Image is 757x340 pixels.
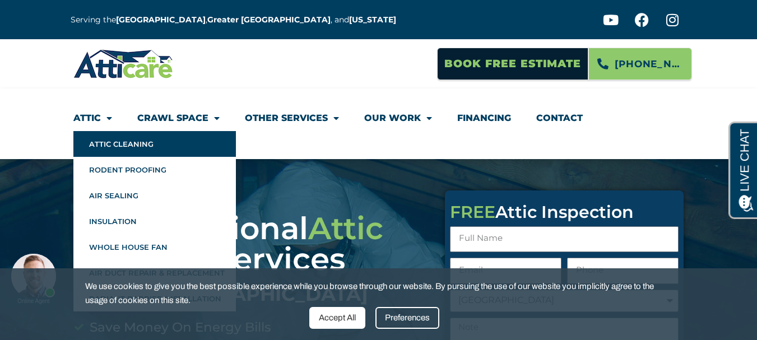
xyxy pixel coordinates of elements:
[437,48,588,80] a: Book Free Estimate
[207,15,331,25] a: Greater [GEOGRAPHIC_DATA]
[73,131,236,157] a: Attic Cleaning
[375,307,439,329] div: Preferences
[457,105,511,131] a: Financing
[73,157,236,183] a: Rodent Proofing
[116,15,206,25] a: [GEOGRAPHIC_DATA]
[73,131,236,311] ul: Attic
[588,48,692,80] a: [PHONE_NUMBER]
[137,105,220,131] a: Crawl Space
[6,222,185,306] iframe: Chat Invitation
[245,105,339,131] a: Other Services
[73,105,112,131] a: Attic
[450,204,679,221] div: Attic Inspection
[309,307,365,329] div: Accept All
[27,9,90,23] span: Opens a chat window
[444,53,581,74] span: Book Free Estimate
[450,226,679,253] input: Full Name
[450,202,495,222] span: FREE
[450,258,561,284] input: Email
[85,280,664,307] span: We use cookies to give you the best possible experience while you browse through our website. By ...
[567,258,679,284] input: Only numbers and phone characters (#, -, *, etc) are accepted.
[73,213,429,306] div: #1 Professional Services
[71,13,405,26] p: Serving the , , and
[73,105,684,142] nav: Menu
[73,183,236,208] a: Air Sealing
[536,105,583,131] a: Contact
[615,54,683,73] span: [PHONE_NUMBER]
[364,105,432,131] a: Our Work
[73,208,236,234] a: Insulation
[349,15,396,25] a: [US_STATE]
